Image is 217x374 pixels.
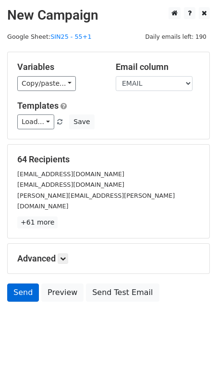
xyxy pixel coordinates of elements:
[17,114,54,129] a: Load...
[17,154,200,165] h5: 64 Recipients
[41,283,84,302] a: Preview
[7,7,210,23] h2: New Campaign
[86,283,159,302] a: Send Test Email
[17,62,101,72] h5: Variables
[50,33,91,40] a: SIN25 - 55+1
[142,33,210,40] a: Daily emails left: 190
[17,170,124,178] small: [EMAIL_ADDRESS][DOMAIN_NAME]
[7,33,92,40] small: Google Sheet:
[116,62,200,72] h5: Email column
[17,216,58,228] a: +61 more
[7,283,39,302] a: Send
[169,328,217,374] iframe: Chat Widget
[17,181,124,188] small: [EMAIL_ADDRESS][DOMAIN_NAME]
[142,32,210,42] span: Daily emails left: 190
[17,192,175,210] small: [PERSON_NAME][EMAIL_ADDRESS][PERSON_NAME][DOMAIN_NAME]
[17,76,76,91] a: Copy/paste...
[17,101,59,111] a: Templates
[17,253,200,264] h5: Advanced
[69,114,94,129] button: Save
